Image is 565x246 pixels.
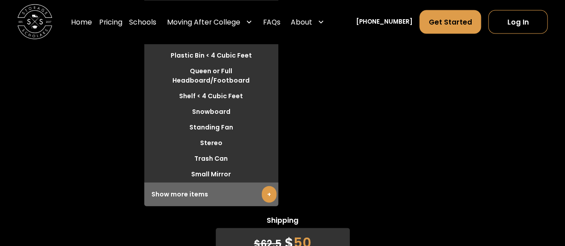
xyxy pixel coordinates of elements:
[144,105,278,119] li: Snowboard
[4,4,130,12] div: Outline
[144,121,278,134] li: Standing Fan
[144,64,278,88] li: Queen or Full Headboard/Footboard
[167,17,240,27] div: Moving After College
[144,152,278,166] li: Trash Can
[163,10,256,34] div: Moving After College
[144,183,278,206] div: Show more items
[287,10,328,34] div: About
[488,10,548,33] a: Log In
[262,186,276,203] a: +
[144,136,278,150] li: Stereo
[144,167,278,181] li: Small Mirror
[144,49,278,63] li: Plastic Bin < 4 Cubic Feet
[71,10,92,34] a: Home
[17,4,52,39] img: Storage Scholars main logo
[13,20,105,27] a: How Storage Scholars Works at
[129,10,156,34] a: Schools
[419,10,481,33] a: Get Started
[4,52,123,67] a: Storage Scholars has a 4.7 Star Rating on 10,000+ Reviews
[291,17,312,27] div: About
[4,28,125,43] a: [GEOGRAPHIC_DATA][US_STATE] ([GEOGRAPHIC_DATA])
[263,10,280,34] a: FAQs
[216,215,350,228] span: Shipping
[144,89,278,103] li: Shelf < 4 Cubic Feet
[13,12,48,19] a: Back to Top
[13,44,80,51] a: Why Storage Scholars?
[99,10,122,34] a: Pricing
[356,17,413,27] a: [PHONE_NUMBER]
